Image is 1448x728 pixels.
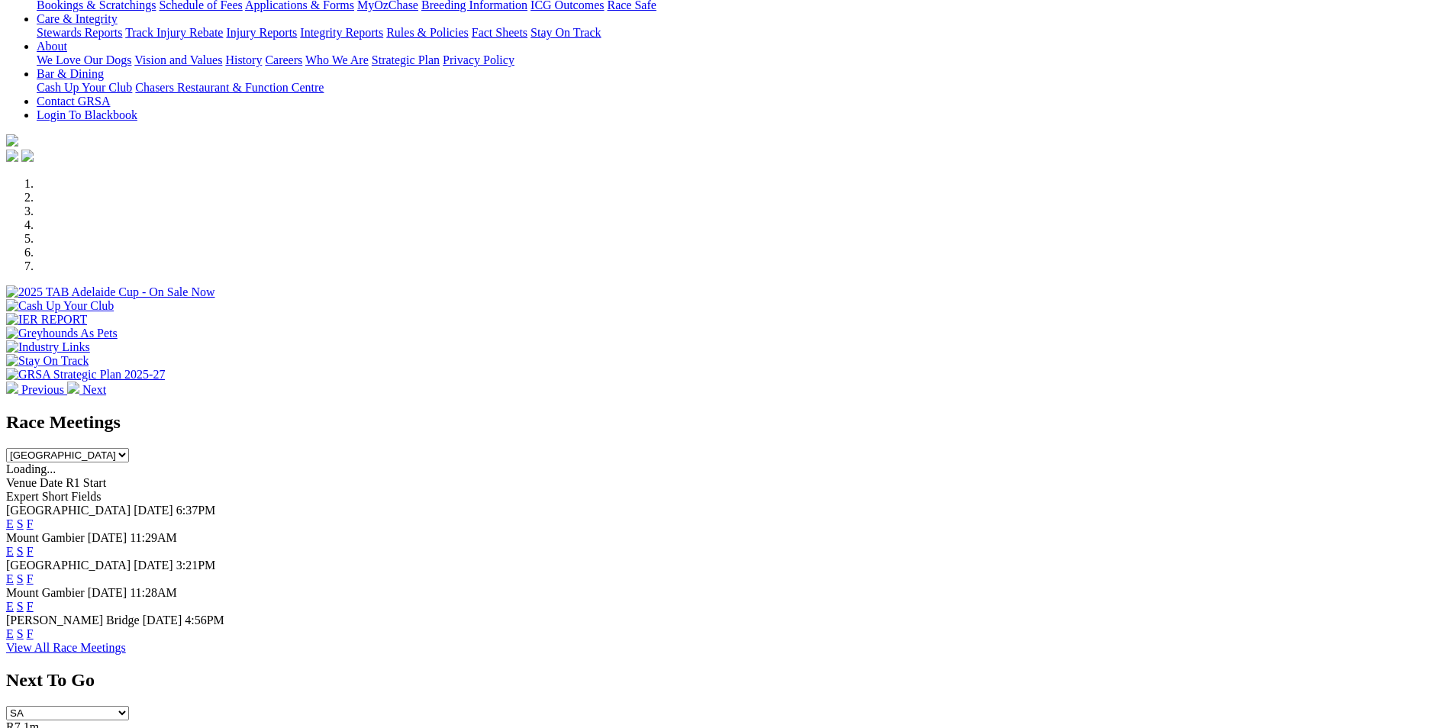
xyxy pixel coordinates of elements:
[6,299,114,313] img: Cash Up Your Club
[134,559,173,572] span: [DATE]
[6,586,85,599] span: Mount Gambier
[6,368,165,382] img: GRSA Strategic Plan 2025-27
[37,26,122,39] a: Stewards Reports
[6,313,87,327] img: IER REPORT
[27,600,34,613] a: F
[6,641,126,654] a: View All Race Meetings
[6,354,89,368] img: Stay On Track
[37,26,1442,40] div: Care & Integrity
[66,476,106,489] span: R1 Start
[27,517,34,530] a: F
[6,134,18,147] img: logo-grsa-white.png
[6,504,131,517] span: [GEOGRAPHIC_DATA]
[6,490,39,503] span: Expert
[37,95,110,108] a: Contact GRSA
[37,108,137,121] a: Login To Blackbook
[88,586,127,599] span: [DATE]
[6,531,85,544] span: Mount Gambier
[37,53,1442,67] div: About
[21,383,64,396] span: Previous
[6,150,18,162] img: facebook.svg
[27,627,34,640] a: F
[176,559,216,572] span: 3:21PM
[225,53,262,66] a: History
[6,462,56,475] span: Loading...
[71,490,101,503] span: Fields
[6,545,14,558] a: E
[443,53,514,66] a: Privacy Policy
[300,26,383,39] a: Integrity Reports
[82,383,106,396] span: Next
[185,614,224,627] span: 4:56PM
[6,559,131,572] span: [GEOGRAPHIC_DATA]
[386,26,469,39] a: Rules & Policies
[6,476,37,489] span: Venue
[67,382,79,394] img: chevron-right-pager-white.svg
[6,327,118,340] img: Greyhounds As Pets
[226,26,297,39] a: Injury Reports
[17,517,24,530] a: S
[130,531,177,544] span: 11:29AM
[6,412,1442,433] h2: Race Meetings
[134,504,173,517] span: [DATE]
[37,67,104,80] a: Bar & Dining
[176,504,216,517] span: 6:37PM
[305,53,369,66] a: Who We Are
[135,81,324,94] a: Chasers Restaurant & Function Centre
[125,26,223,39] a: Track Injury Rebate
[67,383,106,396] a: Next
[6,627,14,640] a: E
[21,150,34,162] img: twitter.svg
[27,545,34,558] a: F
[143,614,182,627] span: [DATE]
[17,600,24,613] a: S
[17,545,24,558] a: S
[6,600,14,613] a: E
[27,572,34,585] a: F
[17,572,24,585] a: S
[17,627,24,640] a: S
[6,382,18,394] img: chevron-left-pager-white.svg
[37,40,67,53] a: About
[6,383,67,396] a: Previous
[88,531,127,544] span: [DATE]
[6,517,14,530] a: E
[6,285,215,299] img: 2025 TAB Adelaide Cup - On Sale Now
[472,26,527,39] a: Fact Sheets
[37,53,131,66] a: We Love Our Dogs
[6,340,90,354] img: Industry Links
[134,53,222,66] a: Vision and Values
[6,572,14,585] a: E
[37,81,132,94] a: Cash Up Your Club
[37,12,118,25] a: Care & Integrity
[42,490,69,503] span: Short
[372,53,440,66] a: Strategic Plan
[40,476,63,489] span: Date
[531,26,601,39] a: Stay On Track
[130,586,177,599] span: 11:28AM
[265,53,302,66] a: Careers
[6,614,140,627] span: [PERSON_NAME] Bridge
[37,81,1442,95] div: Bar & Dining
[6,670,1442,691] h2: Next To Go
